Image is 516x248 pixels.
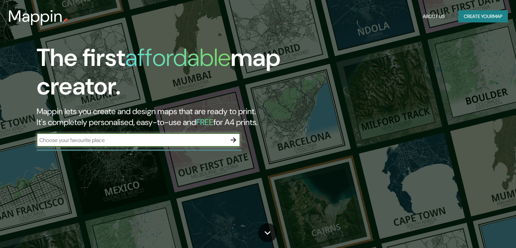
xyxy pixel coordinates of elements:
h1: affordable [125,42,231,73]
button: Create yourmap [458,10,508,23]
h1: The first map creator. [37,43,295,106]
input: Choose your favourite place [37,136,227,144]
h5: FREE [196,117,213,127]
h3: Mappin [8,7,63,26]
iframe: Help widget launcher [456,222,509,241]
button: About Us [420,10,447,23]
h2: Mappin lets you create and design maps that are ready to print. It's completely personalised, eas... [37,106,295,128]
img: mappin-pin [63,18,68,23]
